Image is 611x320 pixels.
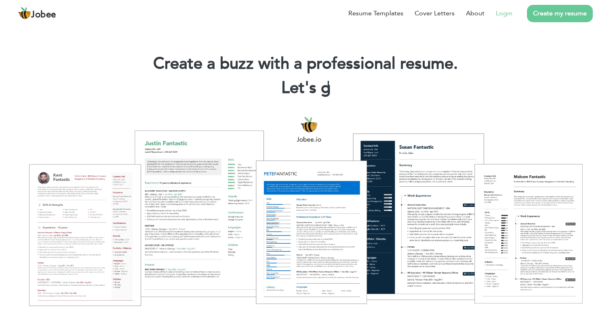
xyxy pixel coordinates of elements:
img: jobee.io [18,7,31,20]
a: Create my resume [527,5,593,22]
a: Login [496,8,512,18]
a: About [466,8,485,18]
span: | [327,77,330,99]
h2: Let's [12,78,599,99]
a: Cover Letters [415,8,455,18]
span: g [321,77,331,99]
h1: Create a buzz with a professional resume. [12,53,599,74]
a: Resume Templates [348,8,403,18]
a: Jobee [18,7,56,20]
span: Jobee [31,11,56,19]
